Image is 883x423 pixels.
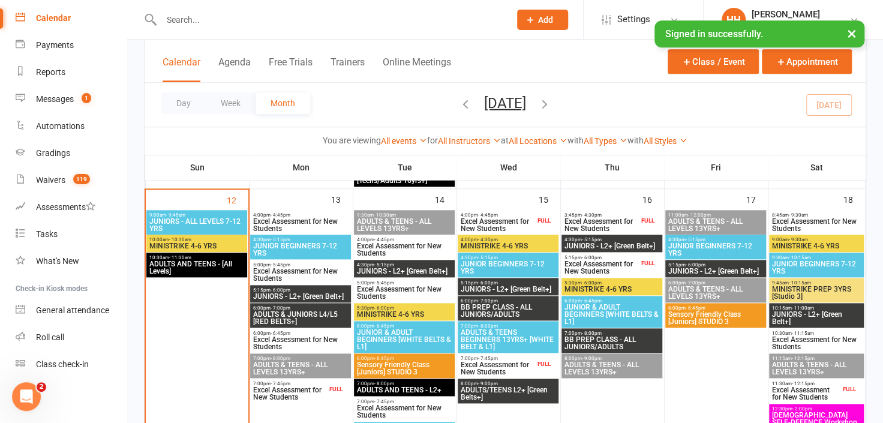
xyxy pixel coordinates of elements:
[668,286,764,300] span: ADULTS & TEENS - ALL LEVELS 13YRS+
[478,298,498,304] span: - 7:00pm
[356,280,452,286] span: 5:00pm
[478,255,498,260] span: - 5:15pm
[356,237,452,242] span: 4:00pm
[36,359,89,369] div: Class check-in
[478,237,498,242] span: - 4:30pm
[668,237,764,242] span: 4:30pm
[381,136,427,146] a: All events
[771,260,861,275] span: JUNIOR BEGINNERS 7-12 YRS
[16,5,127,32] a: Calendar
[374,280,394,286] span: - 5:45pm
[686,305,705,311] span: - 6:45pm
[792,305,814,311] span: - 11:00am
[356,262,452,268] span: 4:30pm
[149,218,245,232] span: JUNIORS - ALL LEVELS 7-12 YRS
[771,406,861,412] span: 12:30pm
[36,94,74,104] div: Messages
[686,262,705,268] span: - 6:00pm
[501,136,509,145] strong: at
[356,305,452,311] span: 5:30pm
[36,305,109,315] div: General attendance
[271,212,290,218] span: - 4:45pm
[356,218,452,232] span: ADULTS & TEENS - ALL LEVELS 13YRS+
[158,11,501,28] input: Search...
[478,280,498,286] span: - 6:00pm
[460,280,556,286] span: 5:15pm
[253,268,349,282] span: Excel Assessment for New Students
[752,9,820,20] div: [PERSON_NAME]
[253,305,349,311] span: 6:00pm
[460,386,556,401] span: ADULTS/TEENS L2+ [Green Belts+]
[271,331,290,336] span: - 6:45pm
[664,155,768,180] th: Fri
[792,381,815,386] span: - 12:15pm
[686,237,705,242] span: - 5:15pm
[564,255,638,260] span: 5:15pm
[271,287,290,293] span: - 6:00pm
[218,56,251,82] button: Agenda
[460,356,534,361] span: 7:00pm
[253,293,349,300] span: JUNIORS - L2+ [Green Belt+]
[356,399,452,404] span: 7:00pm
[149,255,245,260] span: 10:30am
[169,237,191,242] span: - 10:30am
[771,331,861,336] span: 10:30am
[668,280,764,286] span: 6:00pm
[16,248,127,275] a: What's New
[82,93,91,103] span: 1
[644,136,687,146] a: All Styles
[16,221,127,248] a: Tasks
[37,382,46,392] span: 2
[435,189,456,209] div: 14
[460,237,556,242] span: 4:00pm
[582,331,602,336] span: - 8:00pm
[374,305,394,311] span: - 6:00pm
[149,212,245,218] span: 9:00am
[668,311,764,325] span: Sensory Friendly Class [Juniors] STUDIO 3
[771,311,861,325] span: JUNIORS - L2+ [Green Belt+]
[253,242,349,257] span: JUNIOR BEGINNERS 7-12 YRS
[564,356,660,361] span: 8:00pm
[206,92,256,114] button: Week
[460,381,556,386] span: 8:00pm
[638,259,657,268] div: FULL
[16,324,127,351] a: Roll call
[253,331,349,336] span: 6:00pm
[253,262,349,268] span: 5:00pm
[374,237,394,242] span: - 4:45pm
[668,242,764,257] span: JUNIOR BEGINNERS 7-12 YRS
[564,298,660,304] span: 6:00pm
[668,305,764,311] span: 6:00pm
[253,336,349,350] span: Excel Assessment for New Students
[356,311,452,318] span: MINISTRIKE 4-6 YRS
[36,121,85,131] div: Automations
[356,386,452,394] span: ADULTS AND TEENS - L2+
[478,356,498,361] span: - 7:45pm
[36,332,64,342] div: Roll call
[271,262,290,268] span: - 5:45pm
[227,190,248,209] div: 12
[16,351,127,378] a: Class kiosk mode
[668,218,764,232] span: ADULTS & TEENS - ALL LEVELS 13YRS+
[356,356,452,361] span: 6:00pm
[374,381,394,386] span: - 8:00pm
[326,385,346,394] div: FULL
[356,242,452,257] span: Excel Assessment for New Students
[16,167,127,194] a: Waivers 119
[686,280,705,286] span: - 7:00pm
[256,92,310,114] button: Month
[460,255,556,260] span: 4:30pm
[271,356,290,361] span: - 8:00pm
[665,28,763,40] span: Signed in successfully.
[356,170,452,184] span: BLACK BELT PREP - [Teens/Adults 16yrs+]
[36,148,70,158] div: Gradings
[841,20,863,46] button: ×
[478,212,498,218] span: - 4:45pm
[617,6,650,33] span: Settings
[642,189,664,209] div: 16
[374,356,394,361] span: - 6:45pm
[539,189,560,209] div: 15
[564,304,660,325] span: JUNIOR & ADULT BEGINNERS [WHITE BELTS & L1]
[564,237,660,242] span: 4:30pm
[688,212,711,218] span: - 12:00pm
